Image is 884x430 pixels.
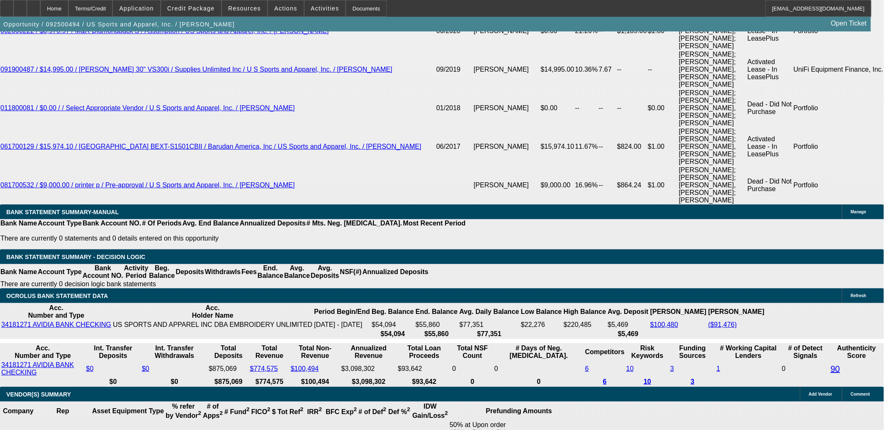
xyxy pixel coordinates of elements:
td: 10.36% [575,50,598,89]
button: Actions [268,0,304,16]
td: $220,485 [563,321,606,329]
a: 6 [585,365,589,372]
th: Account Type [37,219,82,228]
td: $14,995.00 [540,50,575,89]
a: 90 [831,364,840,373]
td: -- [598,127,617,166]
a: 011800081 / $0.00 / / Select Appropriate Vendor / U S Sports and Apparel, Inc. / [PERSON_NAME] [0,104,295,111]
th: # Days of Neg. [MEDICAL_DATA]. [494,344,584,360]
sup: 2 [354,407,357,413]
th: Total Revenue [250,344,289,360]
td: 09/2019 [436,50,473,89]
th: Avg. Deposits [310,264,340,280]
td: [PERSON_NAME]; [PERSON_NAME]; [PERSON_NAME], [PERSON_NAME]; [PERSON_NAME] [678,89,747,127]
th: Acc. Holder Name [112,304,313,320]
a: $100,480 [650,321,678,328]
span: Actions [274,5,297,12]
td: -- [598,89,617,127]
th: Acc. Number and Type [1,344,85,360]
a: 081700532 / $9,000.00 / printer p / Pre-approval / U S Sports and Apparel, Inc. / [PERSON_NAME] [0,181,295,189]
th: $100,494 [290,378,340,386]
td: Portfolio [793,127,884,166]
a: 34181271 AVIDIA BANK CHECKING [1,321,111,328]
th: Acc. Number and Type [1,304,112,320]
b: FICO [251,408,271,415]
th: # Of Periods [142,219,182,228]
b: # of Apps [203,403,223,419]
span: Resources [228,5,261,12]
th: Deposits [175,264,205,280]
th: Total Loan Proceeds [397,344,451,360]
td: $0.00 [540,89,575,127]
button: Resources [222,0,267,16]
td: [PERSON_NAME] [473,166,540,205]
b: % refer by Vendor [166,403,201,419]
button: Application [113,0,160,16]
th: Most Recent Period [403,219,466,228]
a: 3 [691,378,695,385]
span: Refresh [851,293,866,298]
th: Bank Account NO. [82,264,124,280]
td: [PERSON_NAME] [473,127,540,166]
td: $864.24 [617,166,647,205]
a: 061700129 / $15,974.10 / [GEOGRAPHIC_DATA] BEXT-S1501CBII / Barudan America, Inc / US Sports and ... [0,143,421,150]
th: High Balance [563,304,606,320]
span: Application [119,5,154,12]
b: # Fund [224,408,250,415]
a: $100,494 [291,365,319,372]
b: Rep [57,407,69,414]
b: Prefunding Amounts [486,407,552,414]
td: -- [617,89,647,127]
a: 6 [603,378,607,385]
td: $824.00 [617,127,647,166]
td: Portfolio [793,166,884,205]
span: Bank Statement Summary - Decision Logic [6,254,146,260]
a: $0 [142,365,149,372]
th: $3,098,302 [341,378,397,386]
span: Comment [851,392,870,396]
th: $77,351 [459,330,520,338]
sup: 2 [220,410,223,417]
td: 0 [782,361,829,377]
a: 1 [717,365,720,372]
td: -- [575,89,598,127]
th: Annualized Deposits [362,264,429,280]
th: Withdrawls [204,264,241,280]
td: $54,094 [371,321,414,329]
th: $0 [86,378,141,386]
td: US SPORTS AND APPAREL INC DBA EMBROIDERY UNLIMITED [112,321,313,329]
td: [DATE] - [DATE] [314,321,370,329]
a: 34181271 AVIDIA BANK CHECKING [1,361,74,376]
sup: 2 [445,410,448,417]
td: 16.96% [575,166,598,205]
td: $5,469 [608,321,649,329]
a: ($91,476) [708,321,737,328]
td: [PERSON_NAME]; [PERSON_NAME]; [PERSON_NAME], [PERSON_NAME]; [PERSON_NAME] [678,50,747,89]
span: Activities [311,5,339,12]
td: -- [647,50,678,89]
th: # Working Capital Lenders [716,344,781,360]
th: Int. Transfer Withdrawals [141,344,208,360]
th: $5,469 [608,330,649,338]
td: $93,642 [397,361,451,377]
span: Add Vendor [809,392,832,396]
a: 10 [644,378,651,385]
td: [PERSON_NAME]; [PERSON_NAME]; [PERSON_NAME], [PERSON_NAME]; [PERSON_NAME] [678,127,747,166]
td: $22,276 [521,321,563,329]
td: -- [617,50,647,89]
th: Account Type [37,264,82,280]
th: Fees [241,264,257,280]
th: Activity Period [124,264,149,280]
a: 10 [626,365,634,372]
td: $15,974.10 [540,127,575,166]
th: Authenticity Score [830,344,883,360]
a: 091900487 / $14,995.00 / [PERSON_NAME] 30" VS300i / Supplies Unlimited Inc / U S Sports and Appar... [0,66,392,73]
td: 06/2017 [436,127,473,166]
th: $55,860 [415,330,458,338]
th: 0 [494,378,584,386]
th: $54,094 [371,330,414,338]
td: [PERSON_NAME] [473,50,540,89]
td: 11.67% [575,127,598,166]
th: Avg. End Balance [182,219,240,228]
span: BANK STATEMENT SUMMARY-MANUAL [6,209,119,215]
